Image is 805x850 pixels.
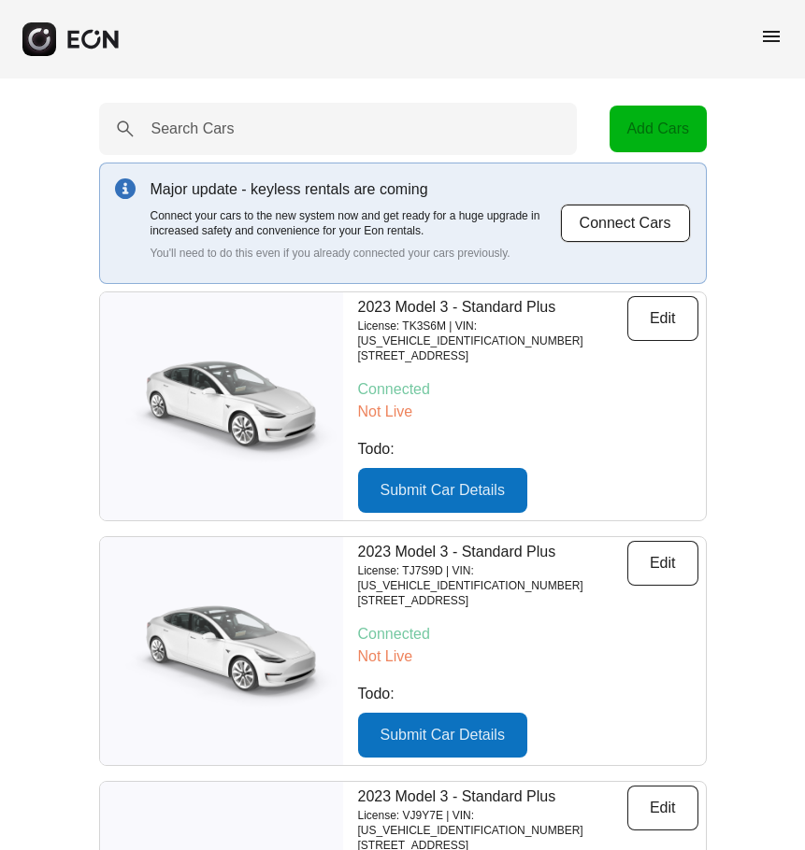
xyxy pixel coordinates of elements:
[358,623,698,645] p: Connected
[358,786,627,808] p: 2023 Model 3 - Standard Plus
[151,118,235,140] label: Search Cars
[358,319,627,348] p: License: TK3S6M | VIN: [US_VEHICLE_IDENTIFICATION_NUMBER]
[627,541,698,586] button: Edit
[358,808,627,838] p: License: VJ9Y7E | VIN: [US_VEHICLE_IDENTIFICATION_NUMBER]
[151,246,560,261] p: You'll need to do this even if you already connected your cars previously.
[358,683,698,705] p: Todo:
[358,348,627,363] p: [STREET_ADDRESS]
[560,204,691,243] button: Connect Cars
[358,438,698,460] p: Todo:
[151,208,560,238] p: Connect your cars to the new system now and get ready for a huge upgrade in increased safety and ...
[358,713,527,758] button: Submit Car Details
[358,541,627,563] p: 2023 Model 3 - Standard Plus
[760,25,783,48] span: menu
[358,593,627,608] p: [STREET_ADDRESS]
[358,296,627,319] p: 2023 Model 3 - Standard Plus
[358,563,627,593] p: License: TJ7S9D | VIN: [US_VEHICLE_IDENTIFICATION_NUMBER]
[358,401,698,423] p: Not Live
[100,346,343,467] img: car
[115,178,136,199] img: info
[358,378,698,401] p: Connected
[627,786,698,830] button: Edit
[627,296,698,341] button: Edit
[100,590,343,712] img: car
[358,468,527,513] button: Submit Car Details
[151,178,560,201] p: Major update - keyless rentals are coming
[358,645,698,668] p: Not Live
